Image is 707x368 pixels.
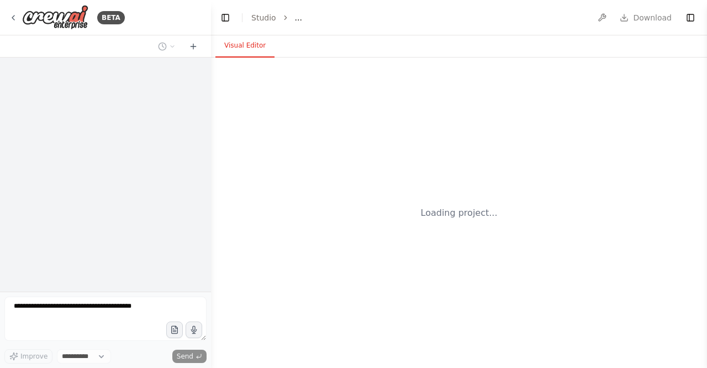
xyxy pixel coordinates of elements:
[251,13,276,22] a: Studio
[177,352,193,361] span: Send
[20,352,48,361] span: Improve
[186,322,202,338] button: Click to speak your automation idea
[251,12,302,23] nav: breadcrumb
[154,40,180,53] button: Switch to previous chat
[184,40,202,53] button: Start a new chat
[97,11,125,24] div: BETA
[421,206,498,220] div: Loading project...
[295,12,302,23] span: ...
[4,349,52,364] button: Improve
[172,350,207,363] button: Send
[166,322,183,338] button: Upload files
[22,5,88,30] img: Logo
[218,10,233,25] button: Hide left sidebar
[683,10,698,25] button: Show right sidebar
[215,34,275,58] button: Visual Editor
